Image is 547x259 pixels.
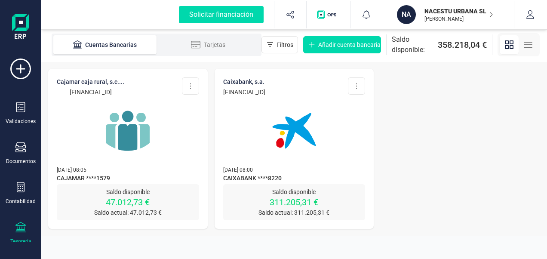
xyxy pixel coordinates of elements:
p: Saldo disponible [57,188,199,196]
span: Filtros [277,40,293,49]
p: Saldo actual: 311.205,31 € [223,208,366,217]
button: Logo de OPS [312,1,345,28]
p: CAJAMAR CAJA RURAL, S.C.... [57,77,124,86]
div: Cuentas Bancarias [71,40,139,49]
p: NACESTU URBANA SL [424,7,493,15]
button: Añadir cuenta bancaria [303,36,381,53]
div: Tesorería [10,238,31,245]
img: Logo de OPS [317,10,340,19]
div: Documentos [6,158,36,165]
span: Saldo disponible: [392,34,434,55]
p: Saldo actual: 47.012,73 € [57,208,199,217]
span: 358.218,04 € [438,39,487,51]
p: [FINANCIAL_ID] [223,88,265,96]
div: Validaciones [6,118,36,125]
span: Añadir cuenta bancaria [318,40,381,49]
p: 311.205,31 € [223,196,366,208]
p: [PERSON_NAME] [424,15,493,22]
div: Tarjetas [174,40,243,49]
p: CAIXABANK, S.A. [223,77,265,86]
button: Solicitar financiación [169,1,274,28]
div: Contabilidad [6,198,36,205]
button: Filtros [261,36,298,53]
span: [DATE] 08:00 [223,167,253,173]
p: Saldo disponible [223,188,366,196]
div: NA [397,5,416,24]
button: NANACESTU URBANA SL[PERSON_NAME] [393,1,504,28]
p: [FINANCIAL_ID] [57,88,124,96]
img: Logo Finanedi [12,14,29,41]
p: 47.012,73 € [57,196,199,208]
div: Solicitar financiación [179,6,264,23]
span: [DATE] 08:05 [57,167,86,173]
